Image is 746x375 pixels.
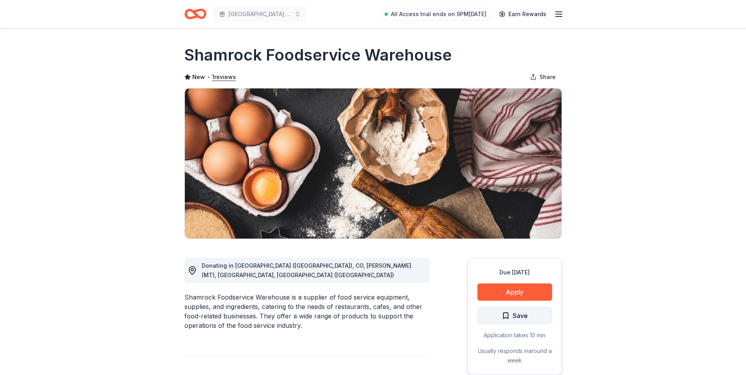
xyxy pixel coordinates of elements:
[380,8,491,20] a: All Access trial ends on 9PM[DATE]
[213,6,307,22] button: [GEOGRAPHIC_DATA] for [MEDICAL_DATA] Golf Tournament Fundraiser
[184,292,430,330] div: Shamrock Foodservice Warehouse is a supplier of food service equipment, supplies, and ingredients...
[494,7,551,21] a: Earn Rewards
[477,346,552,365] div: Usually responds in around a week
[477,331,552,340] div: Application takes 10 min
[477,268,552,277] div: Due [DATE]
[524,69,562,85] button: Share
[391,9,486,19] span: All Access trial ends on 9PM[DATE]
[540,72,556,82] span: Share
[477,283,552,301] button: Apply
[192,72,205,82] span: New
[228,9,291,19] span: [GEOGRAPHIC_DATA] for [MEDICAL_DATA] Golf Tournament Fundraiser
[202,262,411,278] span: Donating in [GEOGRAPHIC_DATA] ([GEOGRAPHIC_DATA]), CO, [PERSON_NAME] (MT), [GEOGRAPHIC_DATA], [GE...
[212,72,236,82] button: 1reviews
[185,88,562,239] img: Image for Shamrock Foodservice Warehouse
[184,5,206,23] a: Home
[513,311,528,321] span: Save
[184,44,452,66] h1: Shamrock Foodservice Warehouse
[477,307,552,324] button: Save
[207,74,210,80] span: •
